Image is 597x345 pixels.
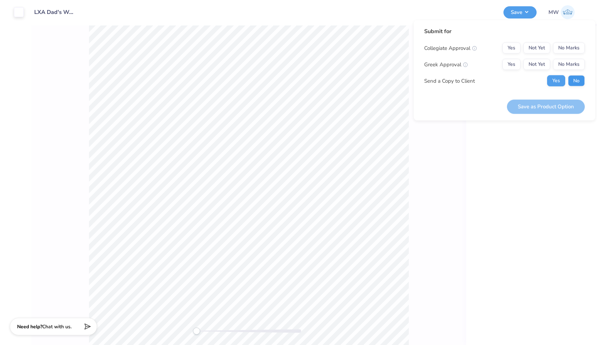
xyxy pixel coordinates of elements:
[17,323,42,330] strong: Need help?
[424,60,468,68] div: Greek Approval
[424,27,585,36] div: Submit for
[561,5,575,19] img: Mason Wahlberg
[503,6,537,18] button: Save
[29,5,80,19] input: Untitled Design
[568,75,585,87] button: No
[502,43,521,54] button: Yes
[553,43,585,54] button: No Marks
[502,59,521,70] button: Yes
[424,77,475,85] div: Send a Copy to Client
[193,328,200,335] div: Accessibility label
[553,59,585,70] button: No Marks
[545,5,578,19] a: MW
[42,323,72,330] span: Chat with us.
[523,43,550,54] button: Not Yet
[547,75,565,87] button: Yes
[548,8,559,16] span: MW
[424,44,477,52] div: Collegiate Approval
[523,59,550,70] button: Not Yet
